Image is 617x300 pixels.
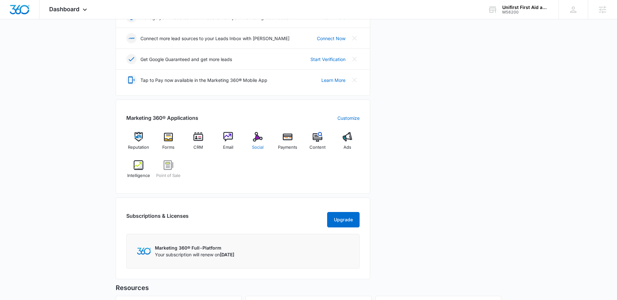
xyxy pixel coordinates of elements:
[278,144,297,151] span: Payments
[502,10,549,14] div: account id
[275,132,300,155] a: Payments
[49,6,79,13] span: Dashboard
[155,251,234,258] p: Your subscription will renew on
[337,115,360,121] a: Customize
[140,35,290,42] p: Connect more lead sources to your Leads Inbox with [PERSON_NAME]
[252,144,264,151] span: Social
[305,132,330,155] a: Content
[156,132,181,155] a: Forms
[140,56,232,63] p: Get Google Guaranteed and get more leads
[126,212,189,225] h2: Subscriptions & Licenses
[309,144,326,151] span: Content
[216,132,240,155] a: Email
[223,144,233,151] span: Email
[126,132,151,155] a: Reputation
[335,132,360,155] a: Ads
[156,172,181,179] span: Point of Sale
[502,5,549,10] div: account name
[344,144,351,151] span: Ads
[126,114,198,122] h2: Marketing 360® Applications
[349,33,360,43] button: Close
[116,283,501,293] h5: Resources
[126,160,151,183] a: Intelligence
[220,252,234,257] span: [DATE]
[127,172,150,179] span: Intelligence
[156,160,181,183] a: Point of Sale
[246,132,270,155] a: Social
[349,75,360,85] button: Close
[137,248,151,254] img: Marketing 360 Logo
[155,244,234,251] p: Marketing 360® Full-Platform
[310,56,345,63] a: Start Verification
[193,144,203,151] span: CRM
[317,35,345,42] a: Connect Now
[327,212,360,227] button: Upgrade
[140,77,267,84] p: Tap to Pay now available in the Marketing 360® Mobile App
[321,77,345,84] a: Learn More
[349,54,360,64] button: Close
[128,144,149,151] span: Reputation
[186,132,211,155] a: CRM
[162,144,174,151] span: Forms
